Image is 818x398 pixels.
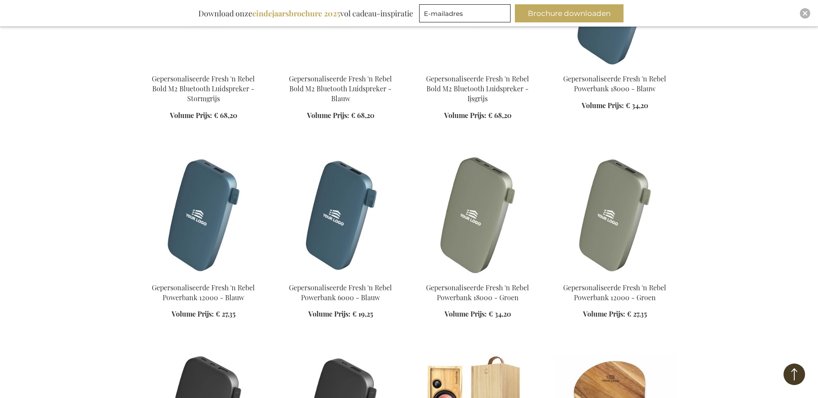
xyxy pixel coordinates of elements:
[252,8,340,19] b: eindejaarsbrochure 2025
[308,309,351,318] span: Volume Prijs:
[172,309,214,318] span: Volume Prijs:
[553,272,677,280] a: Gepersonaliseerde Fresh 'n Rebel Powerbank 12000 - Groen
[582,101,624,110] span: Volume Prijs:
[800,8,810,19] div: Close
[289,74,392,103] a: Gepersonaliseerde Fresh 'n Rebel Bold M2 Bluetooth Luidspreker - Blauw
[583,309,647,319] a: Volume Prijs: € 27,35
[416,63,539,72] a: Gepersonaliseerde Fresh 'n Rebel Bold M2 Bluetooth Luidspreker - Ijsgrijs
[582,101,648,111] a: Volume Prijs: € 34,20
[142,272,265,280] a: Gepersonaliseerde Fresh 'n Rebel Powerbank 12000 - Blauw
[172,309,235,319] a: Volume Prijs: € 27,35
[214,111,237,120] span: € 68,20
[279,155,402,276] img: Gepersonaliseerde Fresh 'n Rebel Powerbank 6000 - Blauw
[289,283,392,302] a: Gepersonaliseerde Fresh 'n Rebel Powerbank 6000 - Blauw
[216,309,235,318] span: € 27,35
[170,111,212,120] span: Volume Prijs:
[152,74,255,103] a: Gepersonaliseerde Fresh 'n Rebel Bold M2 Bluetooth Luidspreker - Stormgrijs
[426,283,529,302] a: Gepersonaliseerde Fresh 'n Rebel Powerbank 18000 - Groen
[194,4,417,22] div: Download onze vol cadeau-inspiratie
[445,309,511,319] a: Volume Prijs: € 34,20
[152,283,255,302] a: Gepersonaliseerde Fresh 'n Rebel Powerbank 12000 - Blauw
[802,11,808,16] img: Close
[627,309,647,318] span: € 27,35
[444,111,511,121] a: Volume Prijs: € 68,20
[279,272,402,280] a: Gepersonaliseerde Fresh 'n Rebel Powerbank 6000 - Blauw
[553,155,677,276] img: Gepersonaliseerde Fresh 'n Rebel Powerbank 12000 - Groen
[426,74,529,103] a: Gepersonaliseerde Fresh 'n Rebel Bold M2 Bluetooth Luidspreker - Ijsgrijs
[445,309,487,318] span: Volume Prijs:
[419,4,513,25] form: marketing offers and promotions
[515,4,624,22] button: Brochure downloaden
[351,111,374,120] span: € 68,20
[307,111,349,120] span: Volume Prijs:
[170,111,237,121] a: Volume Prijs: € 68,20
[307,111,374,121] a: Volume Prijs: € 68,20
[626,101,648,110] span: € 34,20
[352,309,373,318] span: € 19,25
[563,283,666,302] a: Gepersonaliseerde Fresh 'n Rebel Powerbank 12000 - Groen
[416,155,539,276] img: Gepersonaliseerde Fresh 'n Rebel Powerbank 18000 - Groen
[142,155,265,276] img: Gepersonaliseerde Fresh 'n Rebel Powerbank 12000 - Blauw
[279,63,402,72] a: Gepersonaliseerde Fresh 'n Rebel Bold M2 Bluetooth Luidspreker - Blauw
[489,309,511,318] span: € 34,20
[583,309,625,318] span: Volume Prijs:
[142,63,265,72] a: Gepersonaliseerde Fresh 'n Rebel Bold M2 Bluetooth Luidspreker - Stormgrijs
[416,272,539,280] a: Gepersonaliseerde Fresh 'n Rebel Powerbank 18000 - Groen
[488,111,511,120] span: € 68,20
[308,309,373,319] a: Volume Prijs: € 19,25
[444,111,486,120] span: Volume Prijs:
[563,74,666,93] a: Gepersonaliseerde Fresh 'n Rebel Powerbank 18000 - Blauw
[553,63,677,72] a: Gepersonaliseerde Fresh 'n Rebel Powerbank 18000 - Blauw
[419,4,511,22] input: E-mailadres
